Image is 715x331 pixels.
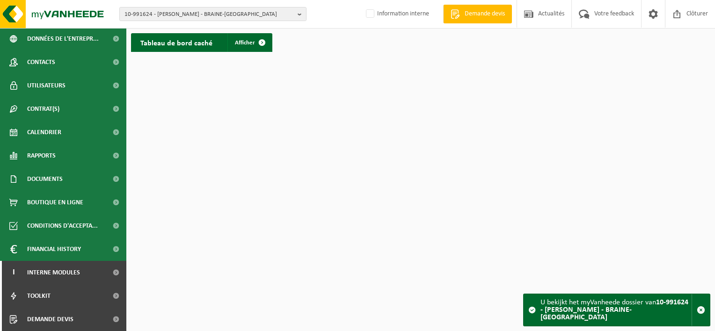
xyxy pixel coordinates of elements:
span: Contacts [27,50,55,74]
span: Données de l'entrepr... [27,27,99,50]
a: Afficher [227,33,271,52]
span: Calendrier [27,121,61,144]
span: Demande devis [27,308,73,331]
span: Boutique en ligne [27,191,83,214]
span: Interne modules [27,261,80,284]
span: 10-991624 - [PERSON_NAME] - BRAINE-[GEOGRAPHIC_DATA] [124,7,294,22]
span: I [9,261,18,284]
span: Toolkit [27,284,51,308]
h2: Tableau de bord caché [131,33,222,51]
span: Demande devis [462,9,507,19]
span: Afficher [235,40,255,46]
button: 10-991624 - [PERSON_NAME] - BRAINE-[GEOGRAPHIC_DATA] [119,7,306,21]
span: Conditions d'accepta... [27,214,98,237]
label: Information interne [364,7,429,21]
span: Rapports [27,144,56,167]
span: Contrat(s) [27,97,59,121]
span: Financial History [27,237,81,261]
strong: 10-991624 - [PERSON_NAME] - BRAINE-[GEOGRAPHIC_DATA] [540,299,688,321]
div: U bekijkt het myVanheede dossier van [540,294,692,326]
a: Demande devis [443,5,512,23]
span: Documents [27,167,63,191]
span: Utilisateurs [27,74,66,97]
